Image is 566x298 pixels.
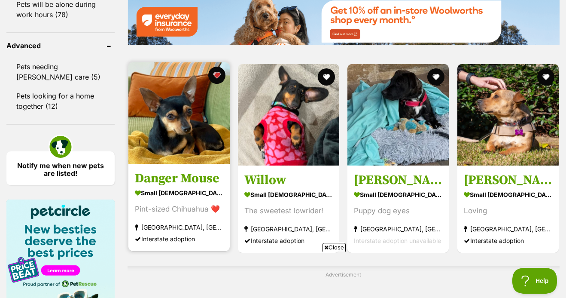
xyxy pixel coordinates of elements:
strong: small [DEMOGRAPHIC_DATA] Dog [354,188,442,200]
strong: small [DEMOGRAPHIC_DATA] Dog [464,188,552,200]
button: favourite [318,68,335,86]
div: Loving [464,205,552,216]
div: Puppy dog eyes [354,205,442,216]
a: [PERSON_NAME] small [DEMOGRAPHIC_DATA] Dog Puppy dog eyes [GEOGRAPHIC_DATA], [GEOGRAPHIC_DATA] In... [347,165,449,252]
header: Advanced [6,42,115,49]
div: Interstate adoption [464,234,552,246]
button: favourite [537,68,554,86]
div: The sweetest lowrider! [244,205,333,216]
iframe: Advertisement [127,255,439,294]
div: Interstate adoption [135,233,223,244]
strong: [GEOGRAPHIC_DATA], [GEOGRAPHIC_DATA] [244,223,333,234]
a: Pets looking for a home together (12) [6,87,115,115]
h3: Willow [244,172,333,188]
h3: [PERSON_NAME] [354,172,442,188]
strong: small [DEMOGRAPHIC_DATA] Dog [135,186,223,199]
h3: Danger Mouse [135,170,223,186]
strong: [GEOGRAPHIC_DATA], [GEOGRAPHIC_DATA] [464,223,552,234]
a: Willow small [DEMOGRAPHIC_DATA] Dog The sweetest lowrider! [GEOGRAPHIC_DATA], [GEOGRAPHIC_DATA] I... [238,165,339,252]
a: Pets needing [PERSON_NAME] care (5) [6,58,115,86]
img: Porter - Dachshund (Miniature Smooth Haired) x Staffordshire Bull Terrier Dog [457,64,559,166]
iframe: Help Scout Beacon - Open [512,268,557,294]
button: favourite [208,67,225,84]
a: [PERSON_NAME] small [DEMOGRAPHIC_DATA] Dog Loving [GEOGRAPHIC_DATA], [GEOGRAPHIC_DATA] Interstate... [457,165,559,252]
button: favourite [428,68,445,86]
div: Interstate adoption [244,234,333,246]
strong: [GEOGRAPHIC_DATA], [GEOGRAPHIC_DATA] [354,223,442,234]
a: Notify me when new pets are listed! [6,151,115,185]
h3: [PERSON_NAME] [464,172,552,188]
span: Close [323,243,346,252]
span: Interstate adoption unavailable [354,237,441,244]
a: Danger Mouse small [DEMOGRAPHIC_DATA] Dog Pint-sized Chihuahua ❤️ [GEOGRAPHIC_DATA], [GEOGRAPHIC_... [128,163,230,251]
div: Pint-sized Chihuahua ❤️ [135,203,223,215]
img: Willow - Dachshund Dog [238,64,339,166]
strong: [GEOGRAPHIC_DATA], [GEOGRAPHIC_DATA] [135,221,223,233]
img: Danger Mouse - Chihuahua Dog [128,62,230,164]
strong: small [DEMOGRAPHIC_DATA] Dog [244,188,333,200]
img: Donald - American Staffordshire Terrier Dog [347,64,449,166]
